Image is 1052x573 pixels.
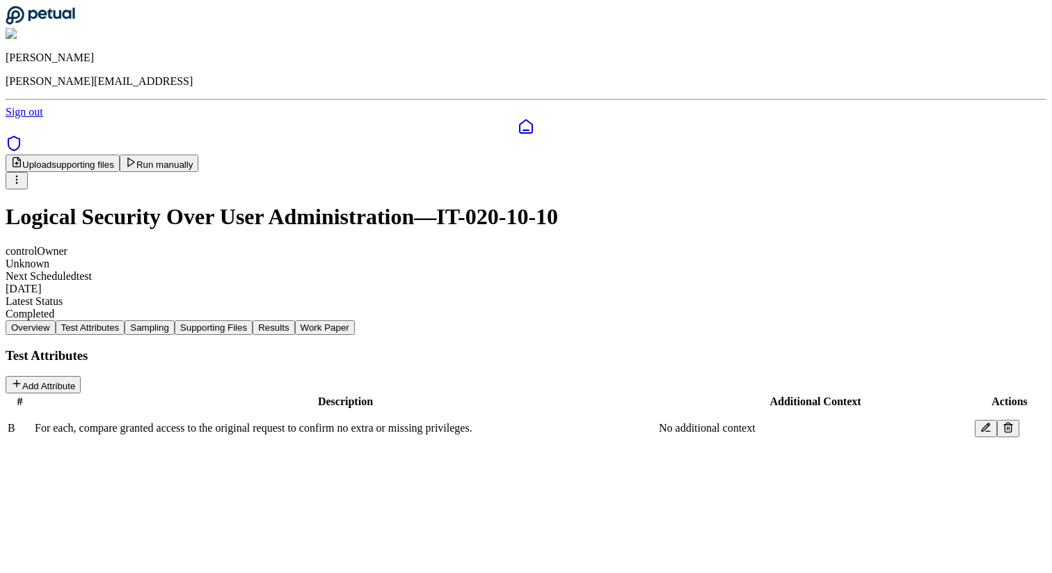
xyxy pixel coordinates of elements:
[56,320,125,335] button: Test Attributes
[6,270,1046,283] div: Next Scheduled test
[253,320,294,335] button: Results
[175,320,253,335] button: Supporting Files
[6,155,120,172] button: Uploadsupporting files
[6,15,75,27] a: Go to Dashboard
[6,172,28,189] button: More Options
[6,295,1046,308] div: Latest Status
[120,155,199,172] button: Run manually
[6,320,56,335] button: Overview
[6,106,43,118] a: Sign out
[991,395,1028,407] span: Actions
[318,395,373,407] span: Description
[975,420,997,437] button: Edit test attribute
[770,395,861,407] span: Additional Context
[6,245,1046,258] div: control Owner
[6,52,1046,64] p: [PERSON_NAME]
[7,410,33,446] td: B
[6,75,1046,88] p: [PERSON_NAME][EMAIL_ADDRESS]
[6,258,49,269] span: Unknown
[6,376,81,393] button: Add Attribute
[6,142,22,154] a: SOC 1 Reports
[659,422,972,434] p: No additional context
[6,28,63,40] img: James Lee
[295,320,355,335] button: Work Paper
[17,395,23,407] span: #
[6,348,1046,363] h3: Test Attributes
[125,320,175,335] button: Sampling
[6,204,1046,230] h1: Logical Security Over User Administration — IT-020-10-10
[997,420,1019,437] button: Delete test attribute
[35,422,656,434] p: For each, compare granted access to the original request to confirm no extra or missing privileges.
[6,308,1046,320] div: Completed
[6,118,1046,135] a: Dashboard
[6,283,1046,295] div: [DATE]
